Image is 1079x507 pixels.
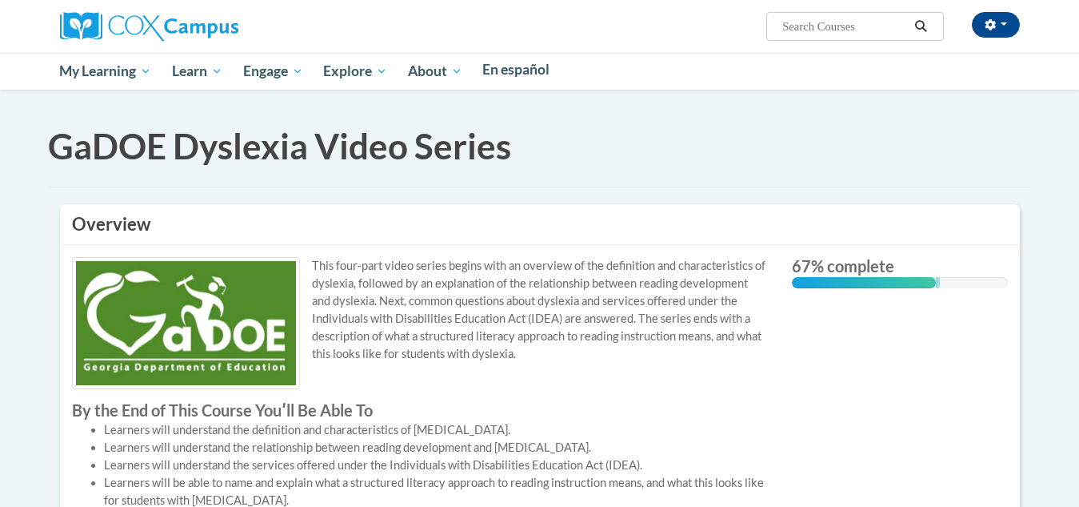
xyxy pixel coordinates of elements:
i:  [913,21,928,33]
a: Cox Campus [60,18,238,32]
span: GaDOE Dyslexia Video Series [48,125,511,167]
li: Learners will understand the services offered under the Individuals with Disabilities Education A... [104,457,768,474]
div: 67% complete [792,277,937,288]
label: 67% complete [792,257,1008,275]
li: Learners will understand the relationship between reading development and [MEDICAL_DATA]. [104,439,768,457]
button: Search [909,17,933,36]
img: Course logo image [72,257,300,388]
a: Learn [162,53,233,90]
img: Cox Campus [60,12,238,41]
a: Engage [233,53,314,90]
h3: Overview [72,212,1008,237]
div: 0.001% [936,277,940,288]
span: About [408,62,462,81]
a: About [398,53,473,90]
div: Main menu [36,53,1044,90]
span: En español [482,61,549,78]
p: This four-part video series begins with an overview of the definition and characteristics of dysl... [72,257,768,363]
input: Search Courses [781,17,909,36]
span: Explore [323,62,387,81]
a: En español [473,53,561,87]
span: My Learning [59,62,151,81]
span: Learn [172,62,222,81]
span: Engage [243,62,303,81]
a: My Learning [50,53,162,90]
button: Account Settings [972,12,1020,38]
a: Explore [313,53,398,90]
label: By the End of This Course Youʹll Be Able To [72,401,768,419]
li: Learners will understand the definition and characteristics of [MEDICAL_DATA]. [104,421,768,439]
